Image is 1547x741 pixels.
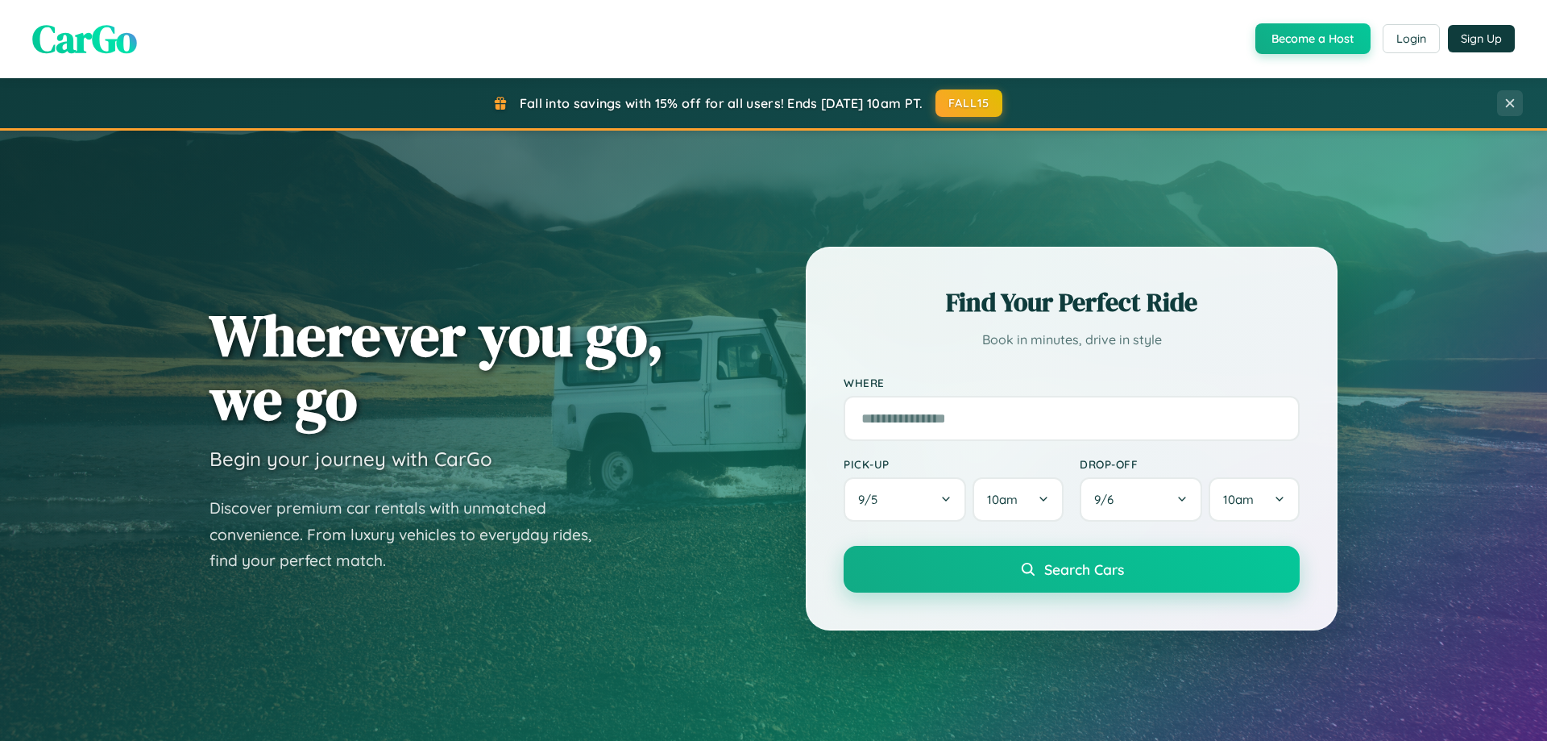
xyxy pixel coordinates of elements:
[1255,23,1371,54] button: Become a Host
[935,90,1003,117] button: FALL15
[1448,25,1515,52] button: Sign Up
[520,95,923,111] span: Fall into savings with 15% off for all users! Ends [DATE] 10am PT.
[1383,24,1440,53] button: Login
[973,477,1064,522] button: 10am
[32,12,137,65] span: CarGo
[1080,477,1202,522] button: 9/6
[844,457,1064,471] label: Pick-up
[844,376,1300,389] label: Where
[844,328,1300,352] p: Book in minutes, drive in style
[209,447,492,471] h3: Begin your journey with CarGo
[1080,457,1300,471] label: Drop-off
[844,477,966,522] button: 9/5
[844,285,1300,320] h2: Find Your Perfect Ride
[844,546,1300,593] button: Search Cars
[987,492,1018,507] span: 10am
[1209,477,1300,522] button: 10am
[858,492,885,507] span: 9 / 5
[209,303,664,431] h1: Wherever you go, we go
[1094,492,1122,507] span: 9 / 6
[1044,560,1124,578] span: Search Cars
[1223,492,1254,507] span: 10am
[209,495,612,574] p: Discover premium car rentals with unmatched convenience. From luxury vehicles to everyday rides, ...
